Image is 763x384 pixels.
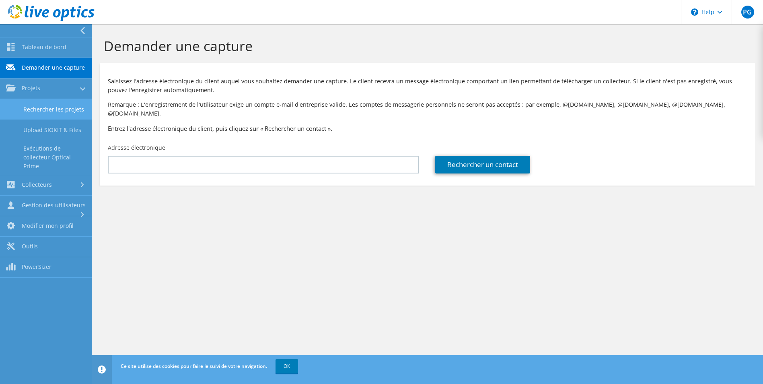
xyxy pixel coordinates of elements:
[108,77,747,95] p: Saisissez l'adresse électronique du client auquel vous souhaitez demander une capture. Le client ...
[435,156,530,173] a: Rechercher un contact
[276,359,298,374] a: OK
[108,124,747,133] h3: Entrez l'adresse électronique du client, puis cliquez sur « Rechercher un contact ».
[104,37,747,54] h1: Demander une capture
[691,8,698,16] svg: \n
[121,363,267,370] span: Ce site utilise des cookies pour faire le suivi de votre navigation.
[108,100,747,118] p: Remarque : L'enregistrement de l'utilisateur exige un compte e-mail d'entreprise valide. Les comp...
[108,144,165,152] label: Adresse électronique
[741,6,754,19] span: PG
